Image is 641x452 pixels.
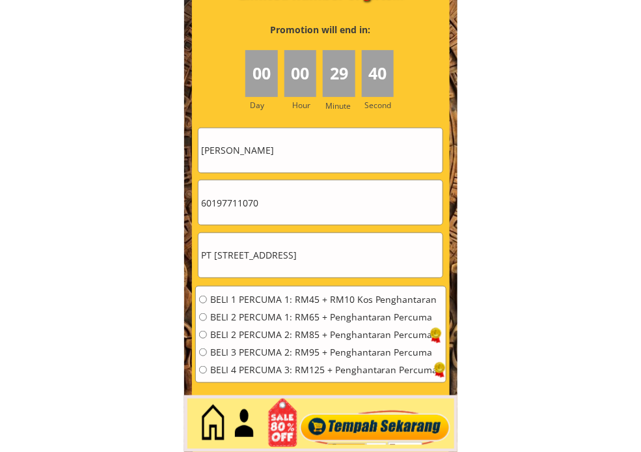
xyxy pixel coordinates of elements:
[247,23,394,37] h3: Promotion will end in:
[198,233,443,277] input: Alamat
[365,99,397,111] h3: Second
[210,295,438,304] span: BELI 1 PERCUMA 1: RM45 + RM10 Kos Penghantaran
[292,99,320,111] h3: Hour
[210,348,438,357] span: BELI 3 PERCUMA 2: RM95 + Penghantaran Percuma
[250,99,282,111] h3: Day
[198,128,443,173] input: Nama
[210,313,438,322] span: BELI 2 PERCUMA 1: RM65 + Penghantaran Percuma
[198,180,443,225] input: Telefon
[210,330,438,339] span: BELI 2 PERCUMA 2: RM85 + Penghantaran Percuma
[325,100,354,112] h3: Minute
[210,365,438,374] span: BELI 4 PERCUMA 3: RM125 + Penghantaran Percuma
